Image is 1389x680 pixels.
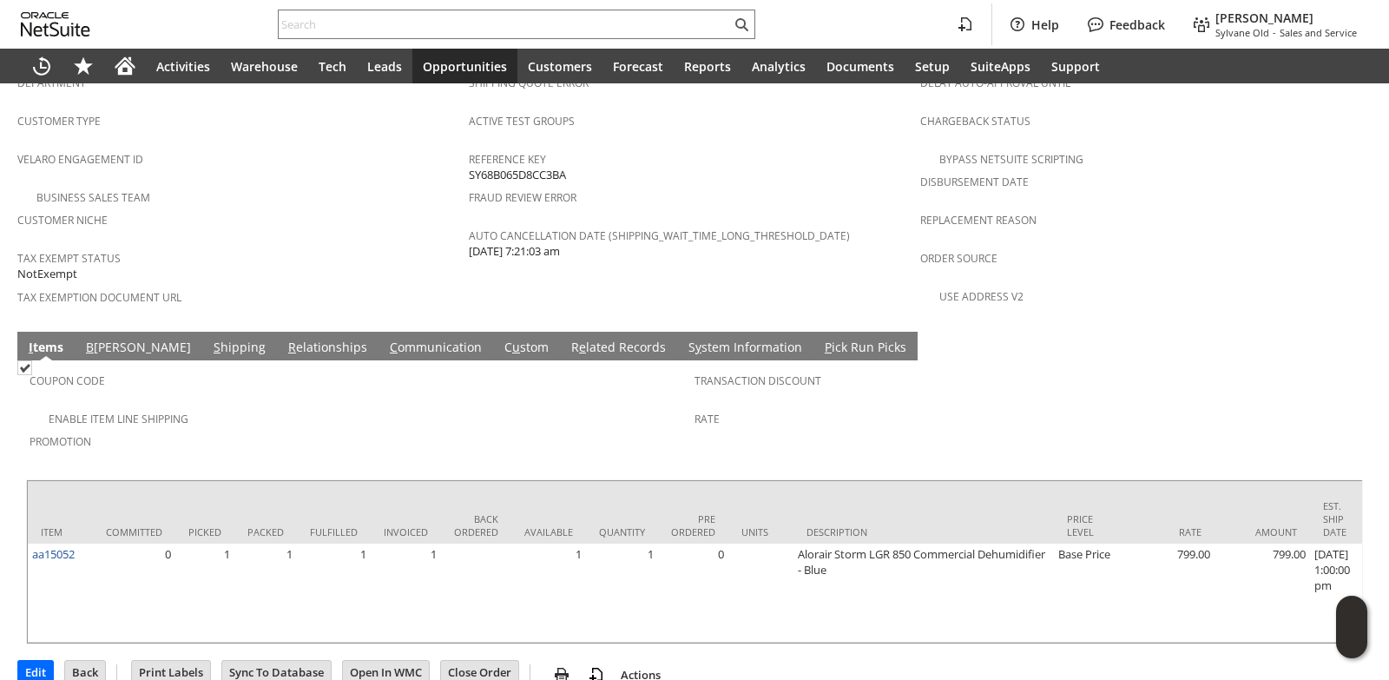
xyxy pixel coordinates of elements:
a: Warehouse [221,49,308,83]
a: Opportunities [412,49,517,83]
td: 1 [511,544,586,643]
td: [DATE] 1:00:00 pm [1310,544,1359,643]
a: Coupon Code [30,373,105,388]
span: [PERSON_NAME] [1215,10,1313,26]
a: Disbursement Date [920,175,1029,189]
span: SuiteApps [971,58,1030,75]
a: Custom [500,339,553,358]
span: Leads [367,58,402,75]
span: e [579,339,586,355]
span: Sylvane Old [1215,26,1269,39]
a: Leads [357,49,412,83]
span: Warehouse [231,58,298,75]
a: Analytics [741,49,816,83]
span: Sales and Service [1280,26,1357,39]
div: Quantity [599,525,645,538]
div: Shortcuts [63,49,104,83]
label: Feedback [1109,17,1165,33]
a: Reports [674,49,741,83]
img: Checked [17,360,32,375]
a: Items [24,339,68,358]
a: aa15052 [32,546,75,562]
a: Recent Records [21,49,63,83]
a: Enable Item Line Shipping [49,412,188,426]
a: Rate [694,412,720,426]
span: C [390,339,398,355]
span: Analytics [752,58,806,75]
a: Tech [308,49,357,83]
td: 799.00 [1215,544,1310,643]
a: Customer Type [17,114,101,129]
span: Support [1051,58,1100,75]
td: Alorair Storm LGR 850 Commercial Dehumidifier - Blue [793,544,1054,643]
div: Fulfilled [310,525,358,538]
span: NotExempt [17,266,77,282]
span: R [288,339,296,355]
td: 799.00 [1119,544,1215,643]
a: Tax Exemption Document URL [17,290,181,305]
a: Active Test Groups [469,114,575,129]
div: Picked [188,525,221,538]
span: Opportunities [423,58,507,75]
a: Documents [816,49,905,83]
span: Activities [156,58,210,75]
span: - [1273,26,1276,39]
span: Forecast [613,58,663,75]
svg: logo [21,12,90,36]
td: 1 [371,544,441,643]
td: 1 [586,544,658,643]
svg: Recent Records [31,56,52,76]
a: Related Records [567,339,670,358]
div: Back Ordered [454,512,498,538]
td: 0 [658,544,728,643]
div: Price Level [1067,512,1106,538]
a: Velaro Engagement ID [17,152,143,167]
input: Search [279,14,731,35]
div: Rate [1132,525,1201,538]
span: I [29,339,33,355]
a: Support [1041,49,1110,83]
span: y [695,339,701,355]
a: Replacement reason [920,213,1037,228]
a: Unrolled view on [1340,335,1361,356]
a: Transaction Discount [694,373,821,388]
td: 0 [93,544,175,643]
div: Packed [247,525,284,538]
a: Reference Key [469,152,546,167]
a: System Information [684,339,806,358]
a: Forecast [602,49,674,83]
a: SuiteApps [960,49,1041,83]
span: [DATE] 7:21:03 am [469,243,560,260]
div: Available [524,525,573,538]
td: 1 [297,544,371,643]
svg: Home [115,56,135,76]
span: Setup [915,58,950,75]
span: Tech [319,58,346,75]
a: Home [104,49,146,83]
a: Bypass NetSuite Scripting [939,152,1083,167]
a: Order Source [920,251,997,266]
a: Business Sales Team [36,190,150,205]
a: Chargeback Status [920,114,1030,129]
iframe: Click here to launch Oracle Guided Learning Help Panel [1336,596,1367,658]
div: Invoiced [384,525,428,538]
div: Item [41,525,80,538]
a: Fraud Review Error [469,190,576,205]
a: Use Address V2 [939,289,1024,304]
span: Reports [684,58,731,75]
span: SY68B065D8CC3BA [469,167,566,183]
a: Communication [385,339,486,358]
a: Customer Niche [17,213,108,228]
div: Committed [106,525,162,538]
a: Department [17,76,86,90]
div: Units [741,525,780,538]
span: Oracle Guided Learning Widget. To move around, please hold and drag [1336,628,1367,659]
a: B[PERSON_NAME] [82,339,195,358]
a: Shipping [209,339,270,358]
a: Customers [517,49,602,83]
a: Pick Run Picks [820,339,911,358]
a: Tax Exempt Status [17,251,121,266]
a: Shipping Quote Error [469,76,589,90]
span: B [86,339,94,355]
svg: Shortcuts [73,56,94,76]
